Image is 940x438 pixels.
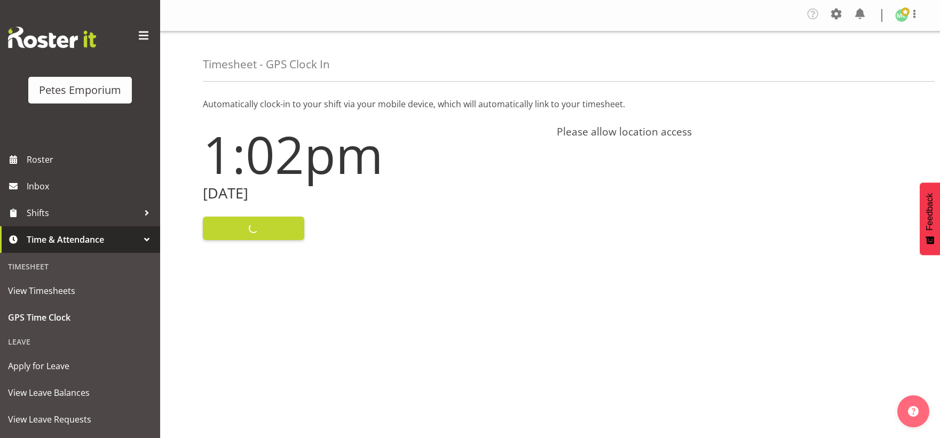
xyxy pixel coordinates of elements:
[27,232,139,248] span: Time & Attendance
[8,309,152,325] span: GPS Time Clock
[908,406,919,417] img: help-xxl-2.png
[920,182,940,255] button: Feedback - Show survey
[3,331,157,353] div: Leave
[3,406,157,433] a: View Leave Requests
[203,125,544,183] h1: 1:02pm
[895,9,908,22] img: melissa-cowen2635.jpg
[3,353,157,379] a: Apply for Leave
[39,82,121,98] div: Petes Emporium
[8,283,152,299] span: View Timesheets
[3,304,157,331] a: GPS Time Clock
[8,411,152,427] span: View Leave Requests
[27,152,155,168] span: Roster
[203,58,330,70] h4: Timesheet - GPS Clock In
[557,125,898,138] h4: Please allow location access
[8,358,152,374] span: Apply for Leave
[925,193,935,230] span: Feedback
[8,27,96,48] img: Rosterit website logo
[8,385,152,401] span: View Leave Balances
[203,185,544,202] h2: [DATE]
[3,256,157,277] div: Timesheet
[3,277,157,304] a: View Timesheets
[3,379,157,406] a: View Leave Balances
[27,205,139,221] span: Shifts
[27,178,155,194] span: Inbox
[203,98,897,110] p: Automatically clock-in to your shift via your mobile device, which will automatically link to you...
